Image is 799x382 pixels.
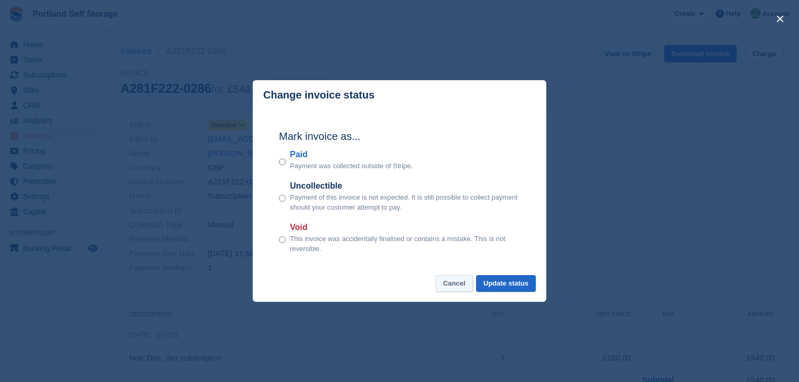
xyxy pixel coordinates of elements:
[290,148,413,161] label: Paid
[476,275,536,292] button: Update status
[263,89,374,101] p: Change invoice status
[772,10,789,27] button: close
[290,161,413,171] p: Payment was collected outside of Stripe.
[290,234,520,254] p: This invoice was accidentally finalised or contains a mistake. This is not reversible.
[290,180,520,192] label: Uncollectible
[279,128,520,144] h2: Mark invoice as...
[290,221,520,234] label: Void
[290,192,520,213] p: Payment of this invoice is not expected. It is still possible to collect payment should your cust...
[436,275,473,292] button: Cancel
